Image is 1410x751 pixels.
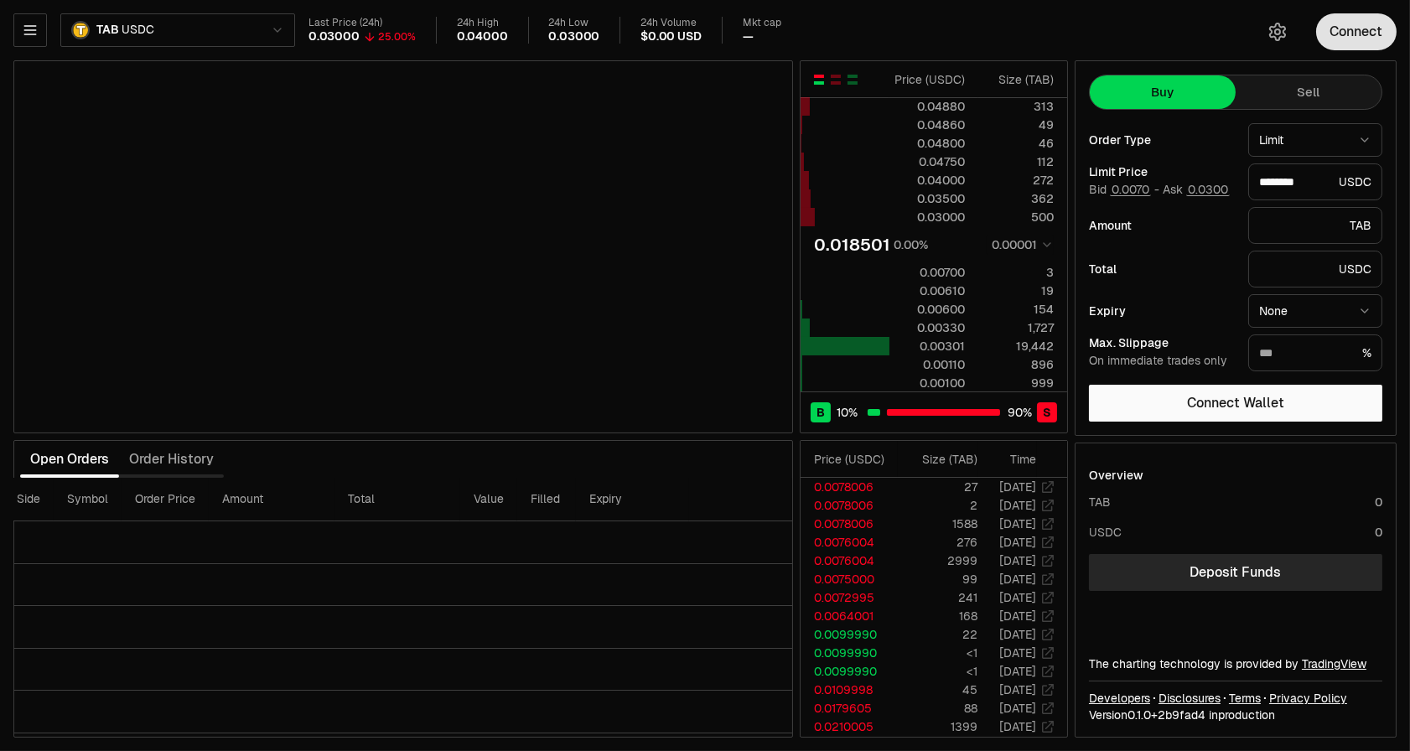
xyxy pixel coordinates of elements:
time: [DATE] [999,609,1036,624]
div: 19 [979,282,1054,299]
th: Total [334,478,460,521]
div: 362 [979,190,1054,207]
td: 0.0075000 [801,570,898,588]
div: Expiry [1089,305,1235,317]
div: 0.04880 [890,98,965,115]
th: Order Price [122,478,209,521]
div: 896 [979,356,1054,373]
span: B [816,404,825,421]
td: 2999 [898,552,978,570]
img: TAB Logo [73,23,88,38]
div: 0.04750 [890,153,965,170]
div: 999 [979,375,1054,391]
div: 0.00330 [890,319,965,336]
span: Bid - [1089,183,1159,198]
div: 500 [979,209,1054,225]
div: 0 [1375,524,1382,541]
span: 2b9fad4ac1a5dc340d772b00a7a278206ef9879d [1158,707,1205,723]
th: Expiry [576,478,689,521]
td: 22 [898,625,978,644]
div: Amount [1089,220,1235,231]
div: — [743,29,754,44]
time: [DATE] [999,516,1036,531]
div: USDC [1089,524,1122,541]
div: 24h High [457,17,508,29]
time: [DATE] [999,572,1036,587]
td: 0.0064001 [801,607,898,625]
td: 0.0078006 [801,515,898,533]
div: TAB [1248,207,1382,244]
button: Show Sell Orders Only [829,73,842,86]
div: 24h Low [549,17,600,29]
td: 168 [898,607,978,625]
button: Show Buy Orders Only [846,73,859,86]
th: Amount [209,478,334,521]
div: 25.00% [378,30,416,44]
div: 112 [979,153,1054,170]
span: 90 % [1008,404,1033,421]
td: 276 [898,533,978,552]
button: 0.0300 [1186,183,1230,196]
td: 2 [898,496,978,515]
time: [DATE] [999,664,1036,679]
th: Side [3,478,54,521]
td: 0.0078006 [801,496,898,515]
div: % [1248,334,1382,371]
td: 0.0072995 [801,588,898,607]
div: 24h Volume [640,17,701,29]
div: 0.04000 [457,29,508,44]
div: 313 [979,98,1054,115]
span: Ask [1163,183,1230,198]
div: 0.00301 [890,338,965,355]
div: 154 [979,301,1054,318]
div: 19,442 [979,338,1054,355]
td: 0.0099990 [801,625,898,644]
time: [DATE] [999,645,1036,660]
div: Total [1089,263,1235,275]
div: The charting technology is provided by [1089,655,1382,672]
span: 10 % [837,404,858,421]
time: [DATE] [999,553,1036,568]
button: Order History [119,443,224,476]
button: 0.0070 [1110,183,1151,196]
time: [DATE] [999,535,1036,550]
a: Deposit Funds [1089,554,1382,591]
time: [DATE] [999,719,1036,734]
div: 0.03000 [308,29,360,44]
button: Connect Wallet [1089,385,1382,422]
td: 99 [898,570,978,588]
div: 0.04000 [890,172,965,189]
th: Filled [517,478,576,521]
a: Terms [1229,690,1261,707]
td: 27 [898,478,978,496]
span: TAB [96,23,118,38]
div: 0.03000 [549,29,600,44]
time: [DATE] [999,590,1036,605]
span: S [1043,404,1051,421]
button: None [1248,294,1382,328]
div: USDC [1248,251,1382,287]
div: 272 [979,172,1054,189]
div: 46 [979,135,1054,152]
div: Size ( TAB ) [911,451,977,468]
iframe: Financial Chart [14,61,792,432]
td: 241 [898,588,978,607]
span: USDC [122,23,153,38]
td: <1 [898,662,978,681]
div: 0.04860 [890,117,965,133]
th: Symbol [54,478,122,521]
div: 0.04800 [890,135,965,152]
div: 0.00700 [890,264,965,281]
div: 0.00600 [890,301,965,318]
div: TAB [1089,494,1111,510]
td: 0.0099990 [801,662,898,681]
button: Open Orders [20,443,119,476]
div: $0.00 USD [640,29,701,44]
div: Size ( TAB ) [979,71,1054,88]
div: 0.00610 [890,282,965,299]
time: [DATE] [999,627,1036,642]
td: 0.0210005 [801,717,898,736]
td: 0.0076004 [801,533,898,552]
a: Disclosures [1159,690,1221,707]
button: 0.00001 [987,235,1054,255]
